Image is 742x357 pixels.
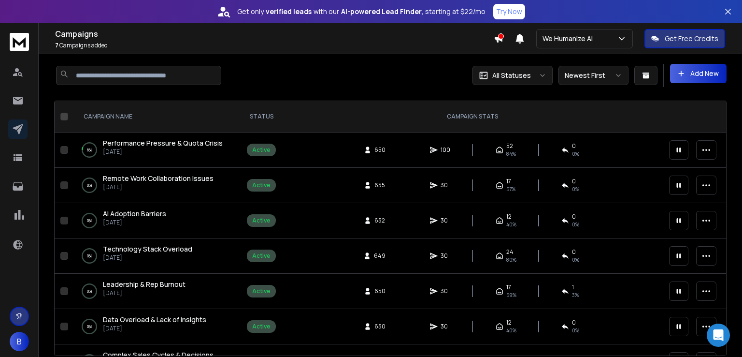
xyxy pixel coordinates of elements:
a: Remote Work Collaboration Issues [103,174,214,183]
span: Technology Stack Overload [103,244,192,253]
p: All Statuses [492,71,531,80]
div: Active [252,146,271,154]
span: 30 [441,287,450,295]
button: Add New [670,64,727,83]
strong: verified leads [266,7,312,16]
button: Get Free Credits [644,29,725,48]
p: [DATE] [103,148,223,156]
span: 655 [374,181,385,189]
th: CAMPAIGN STATS [282,101,663,133]
p: [DATE] [103,325,206,332]
span: 30 [441,323,450,330]
td: 6%Performance Pressure & Quota Crisis[DATE] [72,133,241,168]
p: [DATE] [103,219,166,226]
span: 0 % [572,327,579,334]
p: Get only with our starting at $22/mo [237,7,485,16]
p: 6 % [87,145,92,155]
div: Active [252,181,271,189]
td: 0%Technology Stack Overload[DATE] [72,238,241,274]
strong: AI-powered Lead Finder, [341,7,423,16]
th: CAMPAIGN NAME [72,101,241,133]
span: 652 [374,217,385,224]
p: Campaigns added [55,42,494,49]
span: 650 [374,323,385,330]
span: 84 % [506,150,516,158]
p: [DATE] [103,254,192,262]
span: 7 [55,41,58,49]
span: 24 [506,248,514,256]
span: 17 [506,178,511,185]
p: 0 % [87,216,92,225]
span: 0 [572,213,576,221]
span: 0 [572,142,576,150]
button: B [10,332,29,351]
span: 40 % [506,221,516,228]
span: 17 [506,283,511,291]
span: 57 % [506,185,515,193]
a: Performance Pressure & Quota Crisis [103,138,223,148]
span: 59 % [506,291,516,299]
p: 0 % [87,251,92,261]
div: Active [252,287,271,295]
div: Active [252,323,271,330]
span: 30 [441,217,450,224]
div: Active [252,217,271,224]
a: Leadership & Rep Burnout [103,280,185,289]
img: logo [10,33,29,51]
span: 1 [572,283,574,291]
span: 30 [441,252,450,260]
p: 0 % [87,286,92,296]
td: 0%Leadership & Rep Burnout[DATE] [72,274,241,309]
span: 0 % [572,256,579,264]
span: 650 [374,287,385,295]
span: 0 % [572,221,579,228]
p: [DATE] [103,183,214,191]
button: Newest First [558,66,628,85]
td: 0%Remote Work Collaboration Issues[DATE] [72,168,241,203]
th: STATUS [241,101,282,133]
span: 0 % [572,150,579,158]
p: Get Free Credits [665,34,718,44]
span: 52 [506,142,513,150]
p: [DATE] [103,289,185,297]
p: 0 % [87,180,92,190]
button: Try Now [493,4,525,19]
h1: Campaigns [55,28,494,40]
p: Try Now [496,7,522,16]
td: 0%AI Adoption Barriers[DATE] [72,203,241,238]
a: AI Adoption Barriers [103,209,166,219]
span: 100 [441,146,450,154]
span: 12 [506,319,512,327]
td: 0%Data Overload & Lack of Insights[DATE] [72,309,241,344]
div: Active [252,252,271,260]
span: 3 % [572,291,579,299]
span: 0 [572,319,576,327]
a: Technology Stack Overload [103,244,192,254]
span: 30 [441,181,450,189]
span: 40 % [506,327,516,334]
span: 80 % [506,256,516,264]
div: Open Intercom Messenger [707,324,730,347]
span: 650 [374,146,385,154]
span: Performance Pressure & Quota Crisis [103,138,223,148]
span: 12 [506,213,512,221]
span: 0 [572,248,576,256]
p: We Humanize AI [542,34,597,44]
span: 0 % [572,185,579,193]
p: 0 % [87,322,92,331]
a: Data Overload & Lack of Insights [103,315,206,325]
span: 649 [374,252,385,260]
span: 0 [572,178,576,185]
